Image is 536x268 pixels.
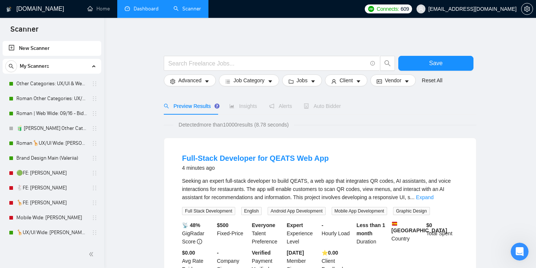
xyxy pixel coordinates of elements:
[92,96,98,102] span: holder
[87,6,110,12] a: homeHome
[16,240,87,255] a: 🦒UX/UI Wide: Valeriia 07/10 portfolio
[304,103,341,109] span: Auto Bidder
[229,103,234,109] span: area-chart
[16,166,87,181] a: 🟢FE: [PERSON_NAME]
[3,41,101,56] li: New Scanner
[357,222,385,236] b: Less than 1 month
[16,121,87,136] a: 🧃 [PERSON_NAME] Other Categories 09.12: UX/UI & Web design
[322,222,323,228] b: -
[285,221,320,246] div: Experience Level
[422,76,442,84] a: Reset All
[182,154,329,162] a: Full-Stack Developer for QEATS Web App
[92,155,98,161] span: holder
[4,24,44,39] span: Scanner
[16,136,87,151] a: Roman🦒UX/UI Wide: [PERSON_NAME] 03/07 quest 22/09
[368,6,374,12] img: upwork-logo.png
[204,79,210,84] span: caret-down
[16,76,87,91] a: Other Categories: UX/UI & Web design Valeriia
[429,58,443,68] span: Save
[392,221,447,233] b: [GEOGRAPHIC_DATA]
[164,103,169,109] span: search
[355,221,390,246] div: Duration
[370,61,375,66] span: info-circle
[282,74,322,86] button: folderJobscaret-down
[219,74,279,86] button: barsJob Categorycaret-down
[268,207,325,215] span: Android App Development
[217,250,219,256] b: -
[16,195,87,210] a: 🦒FE: [PERSON_NAME]
[332,207,387,215] span: Mobile App Development
[287,222,303,228] b: Expert
[356,79,361,84] span: caret-down
[16,91,87,106] a: Roman Other Categories: UX/UI & Web design copy [PERSON_NAME]
[92,230,98,236] span: holder
[310,79,316,84] span: caret-down
[322,250,338,256] b: ⭐️ 0.00
[233,76,264,84] span: Job Category
[5,60,17,72] button: search
[181,221,216,246] div: GigRadar Score
[511,243,529,261] iframe: Intercom live chat
[380,60,395,67] span: search
[214,103,220,109] div: Tooltip anchor
[197,239,202,244] span: info-circle
[89,251,96,258] span: double-left
[92,81,98,87] span: holder
[182,222,200,228] b: 📡 48%
[217,222,229,228] b: $ 500
[182,250,195,256] b: $0.00
[16,210,87,225] a: Mobile Wide: [PERSON_NAME]
[521,3,533,15] button: setting
[252,222,275,228] b: Everyone
[304,103,309,109] span: robot
[377,5,399,13] span: Connects:
[168,59,367,68] input: Search Freelance Jobs...
[398,56,473,71] button: Save
[182,207,235,215] span: Full Stack Development
[16,225,87,240] a: 🦒UX/UI Wide: [PERSON_NAME] 03/07 old
[225,79,230,84] span: bars
[393,207,430,215] span: Graphic Design
[16,151,87,166] a: Brand Design Main (Valeriia)
[178,76,201,84] span: Advanced
[252,250,271,256] b: Verified
[385,76,401,84] span: Vendor
[20,59,49,74] span: My Scanners
[164,74,216,86] button: settingAdvancedcaret-down
[297,76,308,84] span: Jobs
[418,6,424,12] span: user
[92,185,98,191] span: holder
[92,111,98,117] span: holder
[173,6,201,12] a: searchScanner
[426,222,432,228] b: $ 0
[377,79,382,84] span: idcard
[269,103,274,109] span: notification
[268,79,273,84] span: caret-down
[325,74,367,86] button: userClientcaret-down
[6,64,17,69] span: search
[92,125,98,131] span: holder
[425,221,460,246] div: Total Spent
[390,221,425,246] div: Country
[182,163,329,172] div: 4 minutes ago
[173,121,294,129] span: Detected more than 10000 results (8.78 seconds)
[320,221,355,246] div: Hourly Load
[380,56,395,71] button: search
[288,79,294,84] span: folder
[92,215,98,221] span: holder
[521,6,533,12] a: setting
[287,250,304,256] b: [DATE]
[229,103,257,109] span: Insights
[370,74,416,86] button: idcardVendorcaret-down
[125,6,159,12] a: dashboardDashboard
[251,221,285,246] div: Talent Preference
[164,103,217,109] span: Preview Results
[182,178,451,200] span: Seeking an expert full-stack developer to build QEATS, a web app that integrates QR codes, AI ass...
[410,194,415,200] span: ...
[339,76,353,84] span: Client
[170,79,175,84] span: setting
[404,79,409,84] span: caret-down
[216,221,251,246] div: Fixed-Price
[392,221,397,226] img: 🇪🇸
